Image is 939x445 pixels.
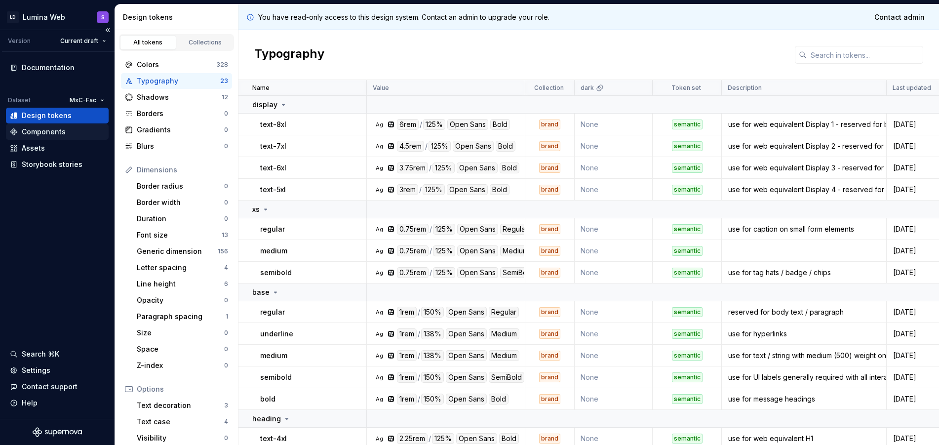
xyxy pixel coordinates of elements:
[137,384,228,394] div: Options
[133,211,232,227] a: Duration0
[8,96,31,104] div: Dataset
[252,414,281,424] p: heading
[575,345,653,366] td: None
[133,414,232,430] a: Text case4
[397,372,417,383] div: 1rem
[375,247,383,255] div: Ag
[6,124,109,140] a: Components
[23,12,65,22] div: Lumina Web
[22,143,45,153] div: Assets
[181,39,230,46] div: Collections
[672,307,703,317] div: semantic
[575,262,653,283] td: None
[137,109,224,119] div: Borders
[375,373,383,381] div: Ag
[222,93,228,101] div: 12
[6,60,109,76] a: Documentation
[375,330,383,338] div: Ag
[260,329,293,339] p: underline
[397,433,428,444] div: 2.25rem
[868,8,931,26] a: Contact admin
[137,230,222,240] div: Font size
[137,141,224,151] div: Blurs
[6,363,109,378] a: Settings
[8,37,31,45] div: Version
[722,394,886,404] div: use for message headings
[539,185,560,195] div: brand
[137,279,224,289] div: Line height
[397,350,417,361] div: 1rem
[373,84,389,92] p: Value
[397,184,418,195] div: 3rem
[222,231,228,239] div: 13
[397,328,417,339] div: 1rem
[397,224,429,235] div: 0.75rem
[252,287,270,297] p: base
[133,243,232,259] a: Generic dimension156
[534,84,564,92] p: Collection
[137,295,224,305] div: Opacity
[224,182,228,190] div: 0
[70,96,96,104] span: MxC-Fac
[226,313,228,321] div: 1
[807,46,923,64] input: Search in tokens...
[489,350,519,361] div: Medium
[137,344,224,354] div: Space
[258,12,549,22] p: You have read-only access to this design system. Contact an admin to upgrade your role.
[421,307,444,318] div: 150%
[260,141,286,151] p: text-7xl
[672,120,703,129] div: semantic
[728,84,762,92] p: Description
[224,280,228,288] div: 6
[722,351,886,361] div: use for text / string with medium (500) weight on default buttons
[137,165,228,175] div: Dimensions
[22,365,50,375] div: Settings
[425,141,428,152] div: /
[575,179,653,201] td: None
[224,329,228,337] div: 0
[671,84,701,92] p: Token set
[446,372,487,383] div: Open Sans
[224,362,228,369] div: 0
[418,372,420,383] div: /
[429,433,431,444] div: /
[224,345,228,353] div: 0
[447,119,488,130] div: Open Sans
[423,119,445,130] div: 125%
[539,329,560,339] div: brand
[672,224,703,234] div: semantic
[133,358,232,373] a: Z-index0
[260,224,285,234] p: regular
[418,350,420,361] div: /
[672,246,703,256] div: semantic
[137,401,224,410] div: Text decoration
[575,157,653,179] td: None
[121,138,232,154] a: Blurs0
[432,433,454,444] div: 125%
[375,142,383,150] div: Ag
[216,61,228,69] div: 328
[672,163,703,173] div: semantic
[137,92,222,102] div: Shadows
[575,301,653,323] td: None
[446,350,487,361] div: Open Sans
[224,402,228,409] div: 3
[224,434,228,442] div: 0
[6,346,109,362] button: Search ⌘K
[672,351,703,361] div: semantic
[446,394,487,405] div: Open Sans
[539,307,560,317] div: brand
[429,162,431,173] div: /
[133,260,232,276] a: Letter spacing4
[433,224,455,235] div: 125%
[575,218,653,240] td: None
[137,125,224,135] div: Gradients
[133,227,232,243] a: Font size13
[137,246,218,256] div: Generic dimension
[137,60,216,70] div: Colors
[137,417,224,427] div: Text case
[260,163,286,173] p: text-6xl
[137,433,224,443] div: Visibility
[575,135,653,157] td: None
[457,245,498,256] div: Open Sans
